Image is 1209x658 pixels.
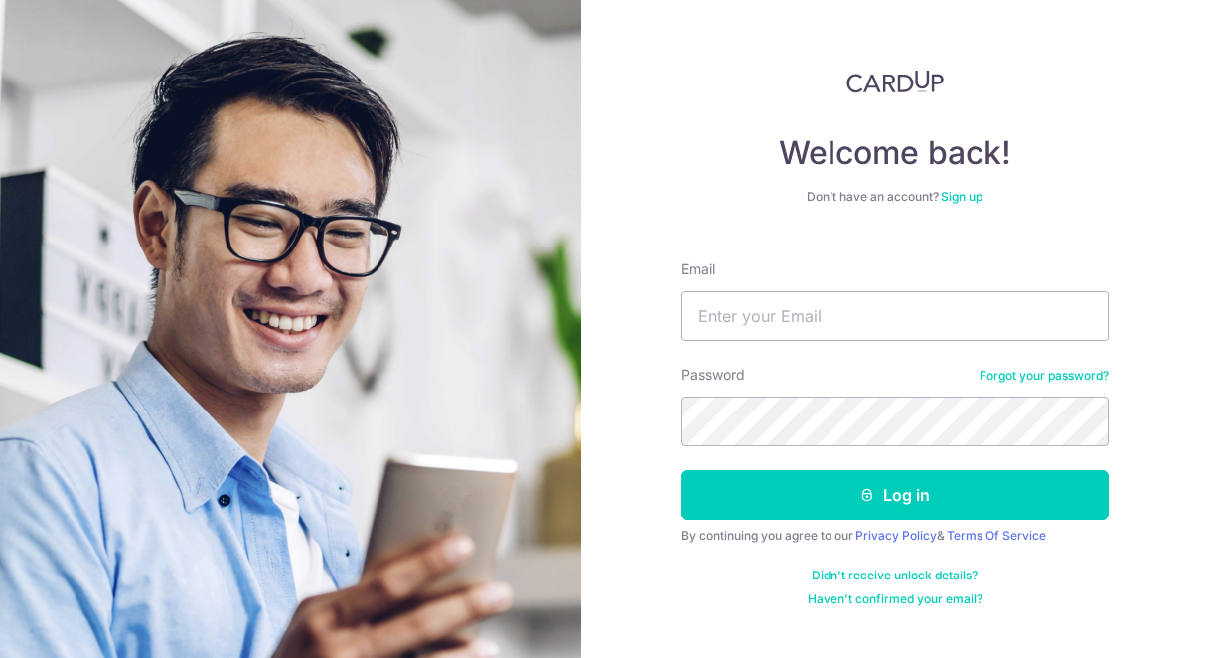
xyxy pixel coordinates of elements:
button: Log in [681,470,1109,520]
label: Email [681,259,715,279]
a: Forgot your password? [980,368,1109,384]
a: Sign up [941,189,982,204]
a: Terms Of Service [947,528,1046,543]
a: Haven't confirmed your email? [808,591,982,607]
label: Password [681,365,745,385]
img: CardUp Logo [846,70,944,93]
a: Didn't receive unlock details? [812,568,978,583]
a: Privacy Policy [855,528,937,543]
div: Don’t have an account? [681,189,1109,205]
h4: Welcome back! [681,133,1109,173]
input: Enter your Email [681,291,1109,341]
div: By continuing you agree to our & [681,528,1109,544]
